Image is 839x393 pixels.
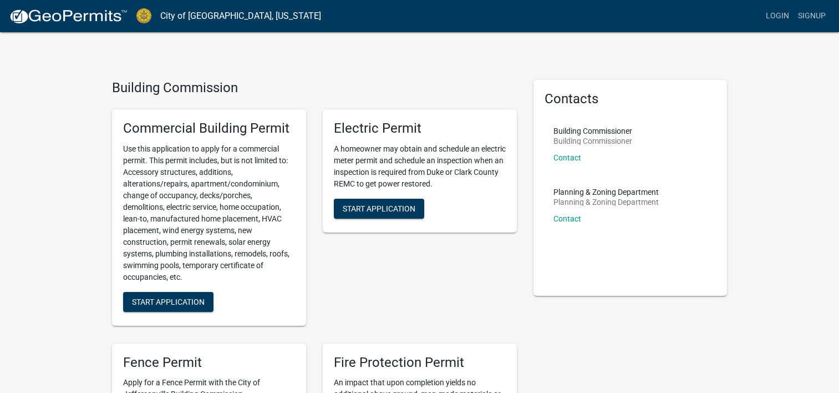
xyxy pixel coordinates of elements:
img: City of Jeffersonville, Indiana [136,8,151,23]
button: Start Application [334,199,424,219]
p: Building Commissioner [553,137,632,145]
p: A homeowner may obtain and schedule an electric meter permit and schedule an inspection when an i... [334,143,506,190]
h5: Commercial Building Permit [123,120,295,137]
a: City of [GEOGRAPHIC_DATA], [US_STATE] [160,7,321,26]
a: Contact [553,214,581,223]
a: Contact [553,153,581,162]
p: Planning & Zoning Department [553,188,659,196]
h5: Fire Protection Permit [334,355,506,371]
button: Start Application [123,292,213,312]
span: Start Application [343,204,415,213]
h4: Building Commission [112,80,517,96]
p: Building Commissioner [553,127,632,135]
a: Login [761,6,794,27]
h5: Contacts [545,91,716,107]
h5: Electric Permit [334,120,506,137]
h5: Fence Permit [123,355,295,371]
a: Signup [794,6,830,27]
p: Planning & Zoning Department [553,198,659,206]
p: Use this application to apply for a commercial permit. This permit includes, but is not limited t... [123,143,295,283]
span: Start Application [132,297,205,306]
